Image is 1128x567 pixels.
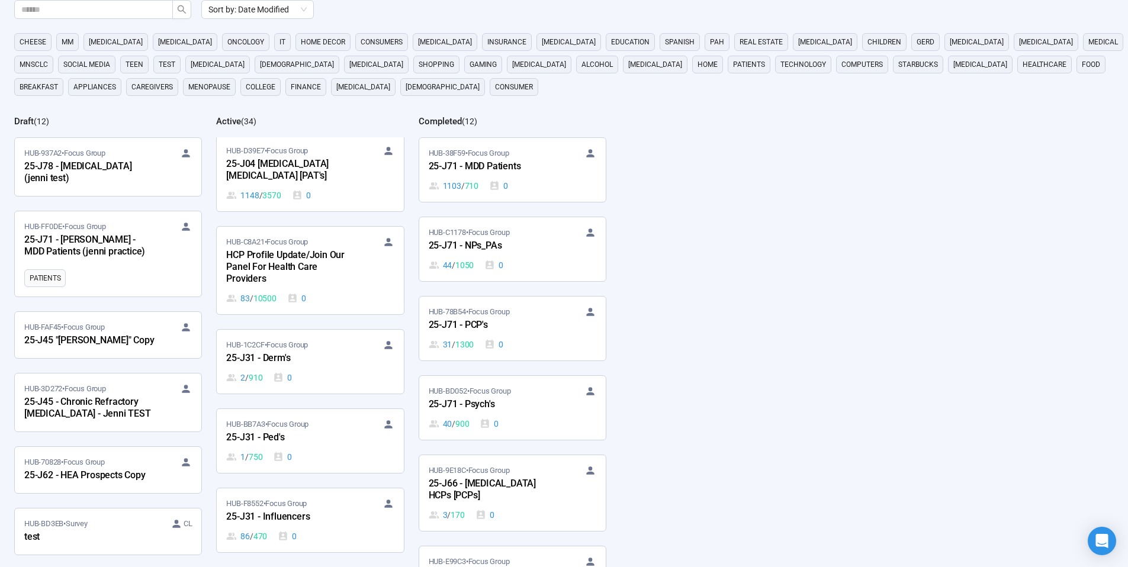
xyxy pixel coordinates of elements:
[241,117,256,126] span: ( 34 )
[1023,59,1066,70] span: healthcare
[131,81,173,93] span: caregivers
[1088,36,1118,48] span: medical
[418,36,472,48] span: [MEDICAL_DATA]
[419,297,606,360] a: HUB-78B54•Focus Group25-J71 - PCP's31 / 13000
[89,36,143,48] span: [MEDICAL_DATA]
[226,351,356,366] div: 25-J31 - Derm's
[780,59,826,70] span: technology
[429,306,510,318] span: HUB-78B54 • Focus Group
[429,397,559,413] div: 25-J71 - Psych's
[950,36,1004,48] span: [MEDICAL_DATA]
[447,508,451,521] span: /
[245,371,249,384] span: /
[361,36,403,48] span: consumers
[429,465,510,476] span: HUB-9E18C • Focus Group
[191,59,245,70] span: [MEDICAL_DATA]
[953,59,1007,70] span: [MEDICAL_DATA]
[429,259,474,272] div: 44
[226,530,267,543] div: 86
[14,116,34,127] h2: Draft
[62,36,73,48] span: MM
[452,338,455,351] span: /
[461,179,465,192] span: /
[24,159,155,186] div: 25-J78 - [MEDICAL_DATA] (jenni test)
[740,36,783,48] span: real estate
[250,292,253,305] span: /
[20,36,46,48] span: cheese
[484,338,503,351] div: 0
[495,81,533,93] span: consumer
[15,138,201,196] a: HUB-937A2•Focus Group25-J78 - [MEDICAL_DATA] (jenni test)
[429,417,470,430] div: 40
[349,59,403,70] span: [MEDICAL_DATA]
[512,59,566,70] span: [MEDICAL_DATA]
[419,455,606,531] a: HUB-9E18C•Focus Group25-J66 - [MEDICAL_DATA] HCPs [PCPs]3 / 1700
[419,376,606,440] a: HUB-BD052•Focus Group25-J71 - Psych's40 / 9000
[710,36,724,48] span: PAH
[24,333,155,349] div: 25-J45 "[PERSON_NAME]" Copy
[1082,59,1100,70] span: Food
[1088,527,1116,555] div: Open Intercom Messenger
[73,81,116,93] span: appliances
[217,488,403,552] a: HUB-F8552•Focus Group25-J31 - Influencers86 / 4700
[226,498,307,510] span: HUB-F8552 • Focus Group
[455,259,474,272] span: 1050
[429,318,559,333] div: 25-J71 - PCP's
[262,189,281,202] span: 3570
[1019,36,1073,48] span: [MEDICAL_DATA]
[429,147,509,159] span: HUB-38F59 • Focus Group
[24,456,105,468] span: HUB-70828 • Focus Group
[611,36,650,48] span: education
[419,59,454,70] span: shopping
[419,116,462,127] h2: Completed
[429,385,511,397] span: HUB-BD052 • Focus Group
[475,508,494,521] div: 0
[279,36,285,48] span: it
[226,450,262,463] div: 1
[63,59,110,70] span: social media
[24,468,155,484] div: 25-J62 - HEA Prospects Copy
[429,239,559,254] div: 25-J71 - NPs_PAs
[291,81,321,93] span: finance
[665,36,695,48] span: Spanish
[15,211,201,297] a: HUB-FF0DE•Focus Group25-J71 - [PERSON_NAME] - MDD Patients (jenni practice)Patients
[287,292,306,305] div: 0
[480,417,499,430] div: 0
[542,36,596,48] span: [MEDICAL_DATA]
[249,371,262,384] span: 910
[462,117,477,126] span: ( 12 )
[429,227,510,239] span: HUB-C1178 • Focus Group
[24,383,106,395] span: HUB-3D272 • Focus Group
[24,395,155,422] div: 25-J45 - Chronic Refractory [MEDICAL_DATA] - Jenni TEST
[15,373,201,431] a: HUB-3D272•Focus Group25-J45 - Chronic Refractory [MEDICAL_DATA] - Jenni TEST
[259,189,263,202] span: /
[278,530,297,543] div: 0
[226,248,356,287] div: HCP Profile Update/Join Our Panel For Health Care Providers
[15,447,201,493] a: HUB-70828•Focus Group25-J62 - HEA Prospects Copy
[419,138,606,202] a: HUB-38F59•Focus Group25-J71 - MDD Patients1103 / 7100
[20,59,48,70] span: mnsclc
[20,81,58,93] span: breakfast
[489,179,508,192] div: 0
[217,330,403,394] a: HUB-1C2CF•Focus Group25-J31 - Derm's2 / 9100
[253,292,277,305] span: 10500
[227,36,264,48] span: oncology
[628,59,682,70] span: [MEDICAL_DATA]
[250,530,253,543] span: /
[226,371,262,384] div: 2
[841,59,883,70] span: computers
[226,157,356,184] div: 25-J04 [MEDICAL_DATA] [MEDICAL_DATA] [PAT's]
[226,510,356,525] div: 25-J31 - Influencers
[455,338,474,351] span: 1300
[733,59,765,70] span: Patients
[177,5,187,14] span: search
[898,59,938,70] span: starbucks
[34,117,49,126] span: ( 12 )
[451,508,464,521] span: 170
[24,530,155,545] div: test
[216,116,241,127] h2: Active
[24,321,105,333] span: HUB-FAF45 • Focus Group
[226,189,281,202] div: 1148
[226,236,308,248] span: HUB-C8A21 • Focus Group
[217,409,403,473] a: HUB-BB7A3•Focus Group25-J31 - Ped's1 / 7500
